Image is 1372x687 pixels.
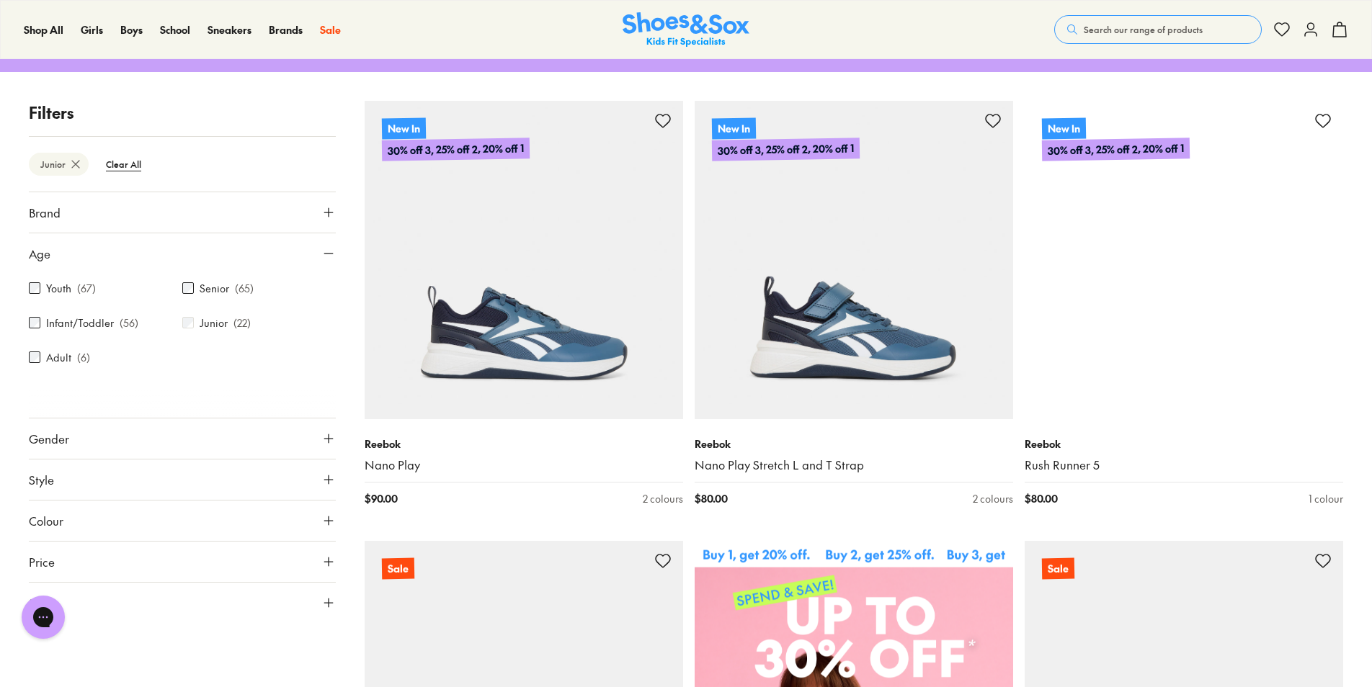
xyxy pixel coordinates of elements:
[365,491,398,506] span: $ 90.00
[81,22,103,37] a: Girls
[1309,491,1343,506] div: 1 colour
[120,315,138,331] p: ( 56 )
[1084,23,1203,36] span: Search our range of products
[14,591,72,644] iframe: Gorgias live chat messenger
[24,22,63,37] a: Shop All
[29,512,63,529] span: Colour
[29,459,336,500] button: Style
[29,192,336,233] button: Brand
[1042,117,1086,139] p: New In
[29,542,336,582] button: Price
[365,457,683,473] a: Nano Play
[1025,457,1343,473] a: Rush Runner 5
[200,315,228,331] label: Junior
[120,22,143,37] a: Boys
[320,22,341,37] a: Sale
[643,491,683,506] div: 2 colours
[29,430,69,447] span: Gender
[94,151,153,177] btn: Clear All
[1054,15,1262,44] button: Search our range of products
[208,22,251,37] a: Sneakers
[29,233,336,274] button: Age
[623,12,749,48] a: Shoes & Sox
[695,101,1013,419] a: New In30% off 3, 25% off 2, 20% off 1
[695,436,1013,452] p: Reebok
[29,418,336,459] button: Gender
[46,281,71,296] label: Youth
[1025,101,1343,419] a: New In30% off 3, 25% off 2, 20% off 1
[46,350,71,365] label: Adult
[695,491,728,506] span: $ 80.00
[29,101,336,125] p: Filters
[1042,558,1074,580] p: Sale
[365,101,683,419] a: New In30% off 3, 25% off 2, 20% off 1
[29,583,336,623] button: Size
[1025,491,1058,506] span: $ 80.00
[712,138,860,161] p: 30% off 3, 25% off 2, 20% off 1
[160,22,190,37] a: School
[29,204,61,221] span: Brand
[29,553,55,570] span: Price
[382,138,530,161] p: 30% off 3, 25% off 2, 20% off 1
[623,12,749,48] img: SNS_Logo_Responsive.svg
[29,471,54,488] span: Style
[382,117,426,139] p: New In
[29,153,89,176] btn: Junior
[77,281,96,296] p: ( 67 )
[235,281,254,296] p: ( 65 )
[382,558,414,580] p: Sale
[365,436,683,452] p: Reebok
[269,22,303,37] a: Brands
[46,315,114,331] label: Infant/Toddler
[1025,436,1343,452] p: Reebok
[973,491,1013,506] div: 2 colours
[29,245,50,262] span: Age
[77,350,90,365] p: ( 6 )
[233,315,251,331] p: ( 22 )
[712,117,756,139] p: New In
[695,457,1013,473] a: Nano Play Stretch L and T Strap
[29,500,336,541] button: Colour
[200,281,229,296] label: Senior
[1042,138,1190,161] p: 30% off 3, 25% off 2, 20% off 1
